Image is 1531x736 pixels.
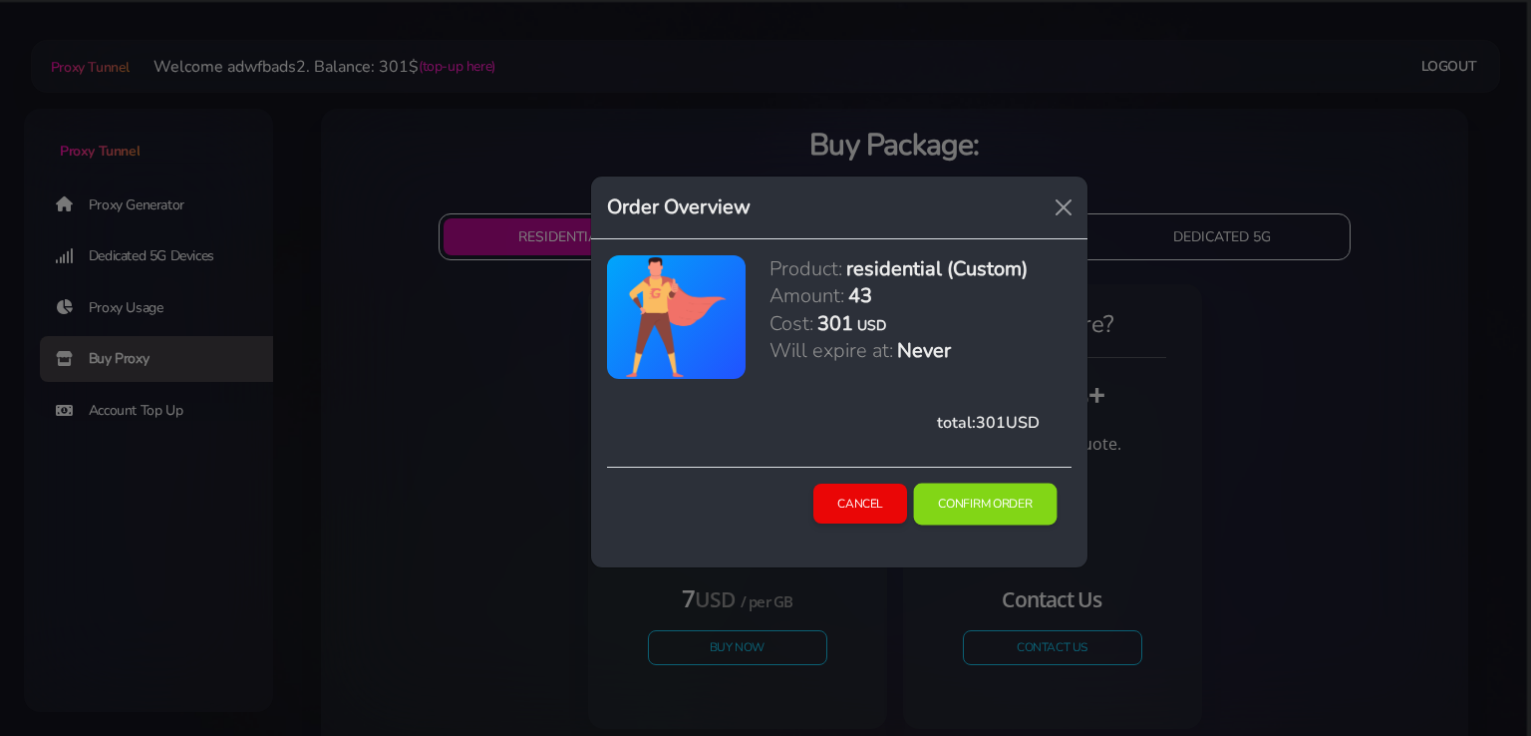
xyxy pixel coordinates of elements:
[976,412,1006,434] span: 301
[769,282,844,309] h5: Amount:
[937,412,1040,434] span: total: USD
[769,255,842,282] h5: Product:
[897,337,951,364] h5: Never
[607,192,751,222] h5: Order Overview
[624,255,728,379] img: antenna.png
[813,484,907,525] button: Cancel
[769,337,893,364] h5: Will expire at:
[857,316,886,335] h6: USD
[846,255,1028,282] h5: residential (Custom)
[914,483,1058,525] button: Confirm Order
[769,310,813,337] h5: Cost:
[817,310,853,337] h5: 301
[1434,639,1506,711] iframe: Webchat Widget
[848,282,872,309] h5: 43
[1048,191,1079,223] button: Close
